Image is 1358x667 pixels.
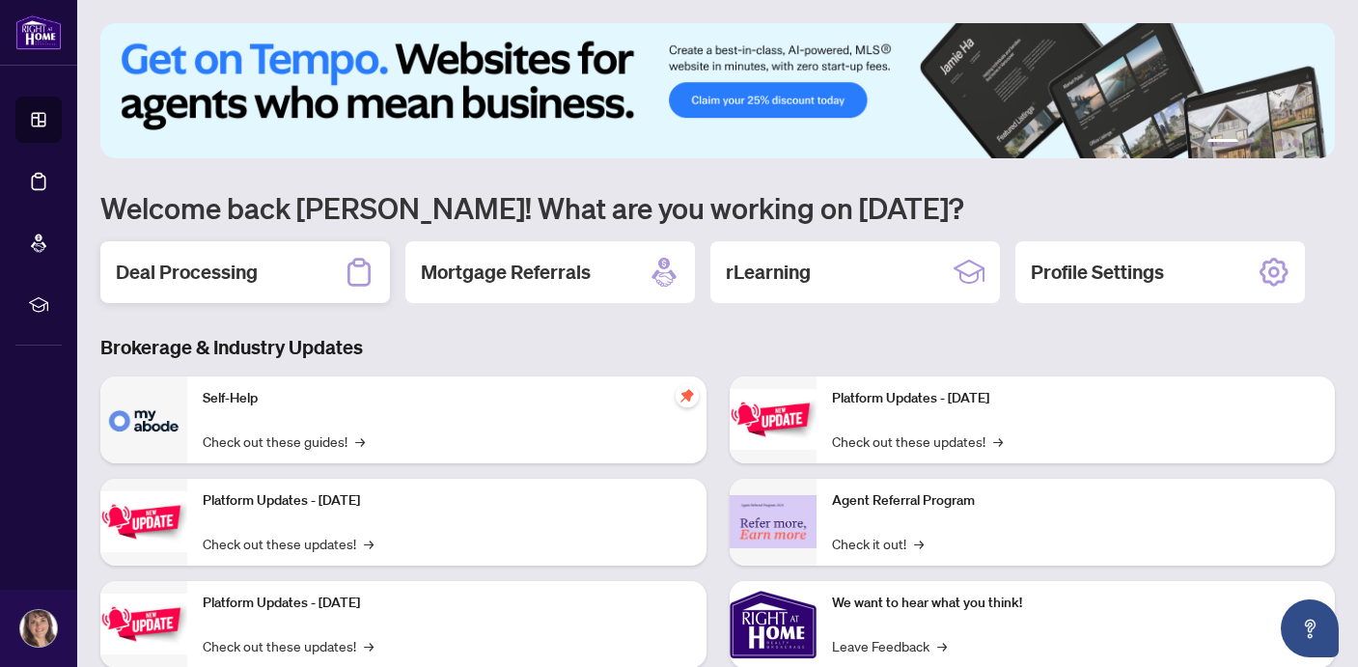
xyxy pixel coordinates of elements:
[203,490,691,512] p: Platform Updates - [DATE]
[100,334,1335,361] h3: Brokerage & Industry Updates
[730,389,817,450] img: Platform Updates - June 23, 2025
[203,388,691,409] p: Self-Help
[832,593,1320,614] p: We want to hear what you think!
[832,431,1003,452] a: Check out these updates!→
[100,491,187,552] img: Platform Updates - September 16, 2025
[116,259,258,286] h2: Deal Processing
[364,533,374,554] span: →
[832,533,924,554] a: Check it out!→
[203,593,691,614] p: Platform Updates - [DATE]
[15,14,62,50] img: logo
[1308,139,1316,147] button: 6
[832,490,1320,512] p: Agent Referral Program
[421,259,591,286] h2: Mortgage Referrals
[20,610,57,647] img: Profile Icon
[1207,139,1238,147] button: 1
[355,431,365,452] span: →
[1246,139,1254,147] button: 2
[1031,259,1164,286] h2: Profile Settings
[1277,139,1285,147] button: 4
[1281,599,1339,657] button: Open asap
[676,384,699,407] span: pushpin
[832,635,947,656] a: Leave Feedback→
[993,431,1003,452] span: →
[203,533,374,554] a: Check out these updates!→
[100,189,1335,226] h1: Welcome back [PERSON_NAME]! What are you working on [DATE]?
[937,635,947,656] span: →
[100,23,1335,158] img: Slide 0
[726,259,811,286] h2: rLearning
[203,635,374,656] a: Check out these updates!→
[1261,139,1269,147] button: 3
[100,594,187,654] img: Platform Updates - July 21, 2025
[364,635,374,656] span: →
[730,495,817,548] img: Agent Referral Program
[832,388,1320,409] p: Platform Updates - [DATE]
[914,533,924,554] span: →
[203,431,365,452] a: Check out these guides!→
[1292,139,1300,147] button: 5
[100,376,187,463] img: Self-Help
